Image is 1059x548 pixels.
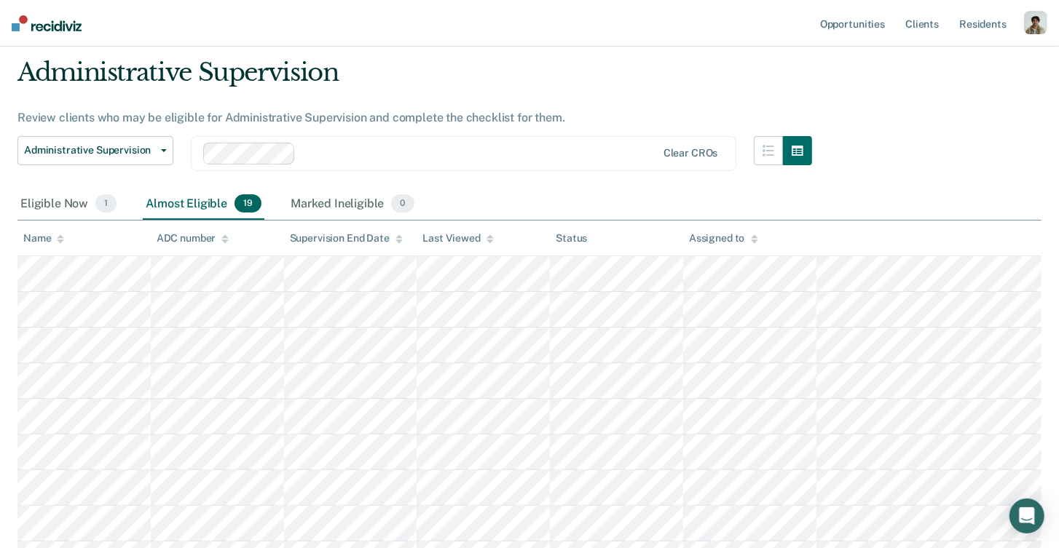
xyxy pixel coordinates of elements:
div: Administrative Supervision [17,57,812,99]
div: Eligible Now1 [17,188,119,221]
span: Administrative Supervision [24,144,155,156]
span: 1 [95,194,117,213]
div: Name [23,232,64,245]
div: Clear CROs [664,147,718,159]
div: Last Viewed [422,232,493,245]
div: Marked Ineligible0 [288,188,417,221]
div: Almost Eligible19 [143,188,264,221]
button: Administrative Supervision [17,136,173,165]
div: Supervision End Date [290,232,403,245]
div: Open Intercom Messenger [1009,499,1044,533]
div: ADC number [157,232,229,245]
img: Recidiviz [12,15,82,31]
span: 0 [391,194,414,213]
div: Assigned to [689,232,757,245]
div: Review clients who may be eligible for Administrative Supervision and complete the checklist for ... [17,111,812,124]
div: Status [556,232,587,245]
span: 19 [235,194,261,213]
